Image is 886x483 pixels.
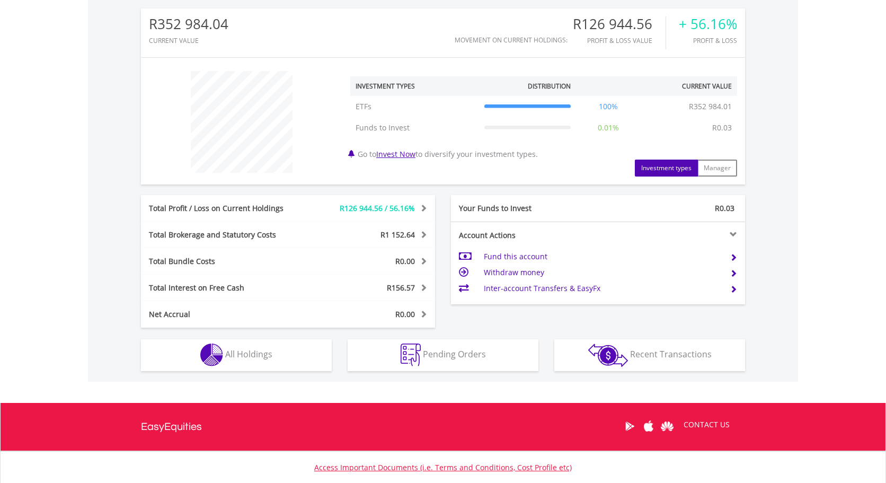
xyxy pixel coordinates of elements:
span: Pending Orders [423,348,486,360]
a: Access Important Documents (i.e. Terms and Conditions, Cost Profile etc) [314,462,572,472]
div: Total Interest on Free Cash [141,283,313,293]
span: R0.03 [715,203,734,213]
span: Recent Transactions [630,348,712,360]
a: EasyEquities [141,403,202,451]
span: R126 944.56 / 56.16% [340,203,415,213]
div: Account Actions [451,230,598,241]
span: R1 152.64 [380,230,415,240]
span: R0.00 [395,309,415,319]
td: 100% [576,96,641,117]
button: Manager [697,160,737,177]
button: Investment types [635,160,698,177]
div: Total Brokerage and Statutory Costs [141,230,313,240]
button: All Holdings [141,339,332,371]
td: Fund this account [484,249,722,265]
div: Profit & Loss [679,37,737,44]
div: Net Accrual [141,309,313,320]
a: CONTACT US [676,410,737,440]
button: Recent Transactions [554,339,745,371]
span: R156.57 [387,283,415,293]
a: Apple [639,410,658,443]
div: Total Bundle Costs [141,256,313,267]
td: R352 984.01 [684,96,737,117]
td: ETFs [350,96,479,117]
div: + 56.16% [679,16,737,32]
div: Your Funds to Invest [451,203,598,214]
a: Google Play [621,410,639,443]
td: Inter-account Transfers & EasyFx [484,280,722,296]
div: Go to to diversify your investment types. [342,66,745,177]
img: holdings-wht.png [200,344,223,366]
td: R0.03 [707,117,737,138]
a: Huawei [658,410,676,443]
td: Funds to Invest [350,117,479,138]
div: Distribution [528,82,571,91]
div: CURRENT VALUE [149,37,228,44]
div: Total Profit / Loss on Current Holdings [141,203,313,214]
a: Invest Now [376,149,415,159]
th: Current Value [640,76,737,96]
div: Profit & Loss Value [573,37,666,44]
img: pending_instructions-wht.png [401,344,421,366]
div: R126 944.56 [573,16,666,32]
span: R0.00 [395,256,415,266]
td: Withdraw money [484,265,722,280]
button: Pending Orders [348,339,538,371]
img: transactions-zar-wht.png [588,344,628,367]
div: Movement on Current Holdings: [455,37,568,43]
td: 0.01% [576,117,641,138]
span: All Holdings [225,348,272,360]
th: Investment Types [350,76,479,96]
div: R352 984.04 [149,16,228,32]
